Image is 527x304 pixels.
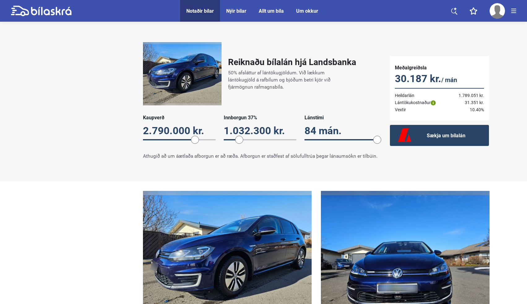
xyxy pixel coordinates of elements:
[441,76,457,84] span: / mán
[395,88,450,99] td: Heildarlán
[226,8,246,14] a: Nýir bílar
[228,57,356,67] h2: Reiknaðu bílalán hjá Landsbanka
[224,115,296,121] div: Innborgun 37%
[490,3,505,19] img: user-no-profile.svg
[450,106,484,113] td: 10.40%
[305,125,377,137] div: 84 mán.
[450,99,484,106] td: 31.351 kr.
[228,69,350,91] p: 50% afsláttur af lántökugjöldum. Við lækkum lántökugjöld á rafbílum og bjóðum betri kjör við fjár...
[143,153,378,160] p: Athugið að um áætlaða afborgun er að ræða. Afborgun er staðfest af sölufulltrúa þegar lánaumsókn ...
[224,125,296,137] div: 1.032.300 kr.
[390,125,489,146] a: Sækja um bílalán
[395,106,450,113] td: Vextir
[395,99,450,106] td: Lántökukostnaður
[305,115,377,121] div: Lánstími
[395,65,484,71] h5: Meðalgreiðsla
[259,8,284,14] a: Allt um bíla
[450,88,484,99] td: 1.789.051 kr.
[395,73,484,86] p: 30.187 kr.
[143,125,216,137] div: 2.790.000 kr.
[186,8,214,14] a: Notaðir bílar
[296,8,318,14] a: Um okkur
[143,115,216,121] div: Kaupverð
